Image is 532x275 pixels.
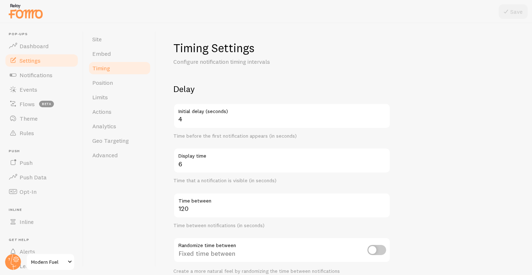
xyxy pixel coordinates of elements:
div: Time before the first notification appears (in seconds) [173,133,390,139]
a: Inline [4,214,79,229]
a: Actions [88,104,151,119]
a: Theme [4,111,79,126]
a: Analytics [88,119,151,133]
a: Limits [88,90,151,104]
div: Fixed time between [173,237,390,264]
div: Time between notifications (in seconds) [173,222,390,229]
a: Dashboard [4,39,79,53]
a: Push [4,155,79,170]
span: Pop-ups [9,32,79,37]
span: Actions [92,108,111,115]
span: Push [9,149,79,154]
a: Position [88,75,151,90]
span: Embed [92,50,111,57]
a: Modern Fuel [26,253,75,271]
a: Advanced [88,148,151,162]
span: Flows [20,100,35,108]
span: Push Data [20,174,47,181]
label: Time between [173,193,390,205]
div: Time that a notification is visible (in seconds) [173,178,390,184]
a: Push Data [4,170,79,184]
span: Settings [20,57,41,64]
span: Dashboard [20,42,48,50]
span: Push [20,159,33,166]
span: Get Help [9,238,79,242]
span: Advanced [92,151,118,159]
span: beta [39,101,54,107]
p: Configure notification timing intervals [173,58,347,66]
a: Opt-In [4,184,79,199]
a: Events [4,82,79,97]
span: Geo Targeting [92,137,129,144]
div: Create a more natural feel by randomizing the time between notifications [173,268,390,275]
a: Site [88,32,151,46]
label: Display time [173,148,390,160]
span: Limits [92,93,108,101]
span: Theme [20,115,38,122]
span: Analytics [92,122,116,130]
span: Inline [20,218,34,225]
h1: Timing Settings [173,41,390,55]
span: Modern Fuel [31,258,66,266]
span: Timing [92,64,110,72]
h2: Delay [173,83,390,95]
span: Position [92,79,113,86]
span: Notifications [20,71,52,79]
img: fomo-relay-logo-orange.svg [8,2,44,20]
a: Embed [88,46,151,61]
a: Flows beta [4,97,79,111]
a: Timing [88,61,151,75]
label: Initial delay (seconds) [173,103,390,116]
span: Site [92,36,102,43]
span: Alerts [20,248,35,255]
span: Rules [20,129,34,137]
span: Opt-In [20,188,37,195]
a: Notifications [4,68,79,82]
span: Inline [9,208,79,212]
a: Geo Targeting [88,133,151,148]
span: Events [20,86,37,93]
a: Rules [4,126,79,140]
a: Alerts [4,244,79,259]
a: Settings [4,53,79,68]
